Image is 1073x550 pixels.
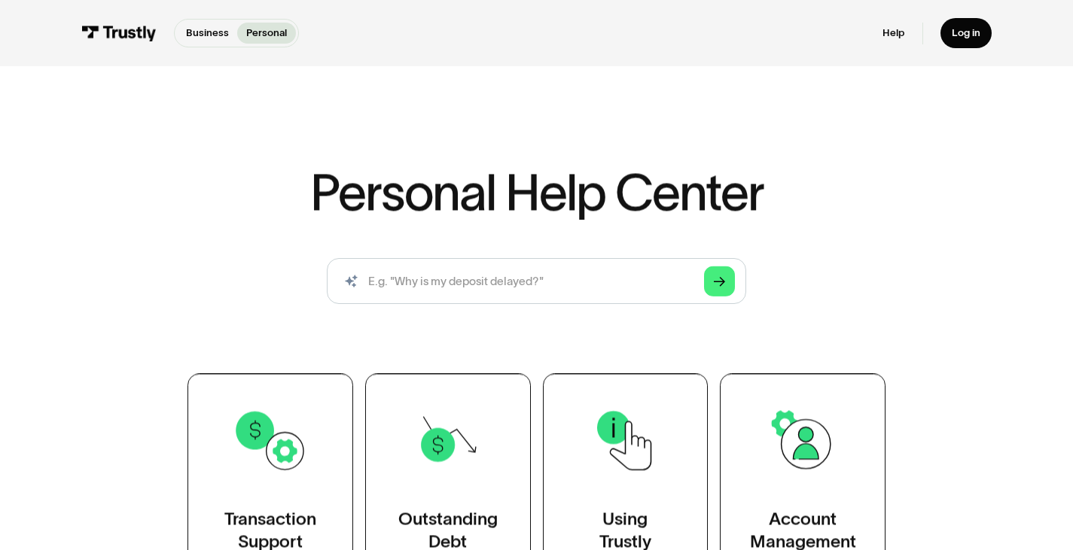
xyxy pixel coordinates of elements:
[882,26,904,39] a: Help
[246,26,287,41] p: Personal
[310,167,764,217] h1: Personal Help Center
[237,23,295,44] a: Personal
[940,18,992,49] a: Log in
[81,26,157,41] img: Trustly Logo
[186,26,229,41] p: Business
[952,26,980,39] div: Log in
[327,258,746,304] input: search
[177,23,237,44] a: Business
[327,258,746,304] form: Search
